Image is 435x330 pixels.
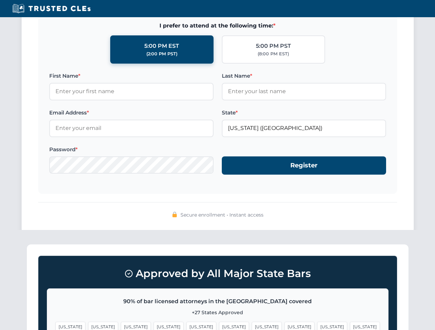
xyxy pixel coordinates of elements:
[49,21,386,30] span: I prefer to attend at the following time:
[10,3,93,14] img: Trusted CLEs
[222,72,386,80] label: Last Name
[49,120,214,137] input: Enter your email
[55,309,380,316] p: +27 States Approved
[172,212,177,217] img: 🔒
[180,211,263,219] span: Secure enrollment • Instant access
[146,51,177,57] div: (2:00 PM PST)
[55,297,380,306] p: 90% of bar licensed attorneys in the [GEOGRAPHIC_DATA] covered
[144,42,179,51] div: 5:00 PM EST
[47,264,389,283] h3: Approved by All Major State Bars
[222,83,386,100] input: Enter your last name
[222,156,386,175] button: Register
[258,51,289,57] div: (8:00 PM EST)
[49,145,214,154] label: Password
[222,120,386,137] input: Florida (FL)
[49,109,214,117] label: Email Address
[49,72,214,80] label: First Name
[49,83,214,100] input: Enter your first name
[222,109,386,117] label: State
[256,42,291,51] div: 5:00 PM PST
